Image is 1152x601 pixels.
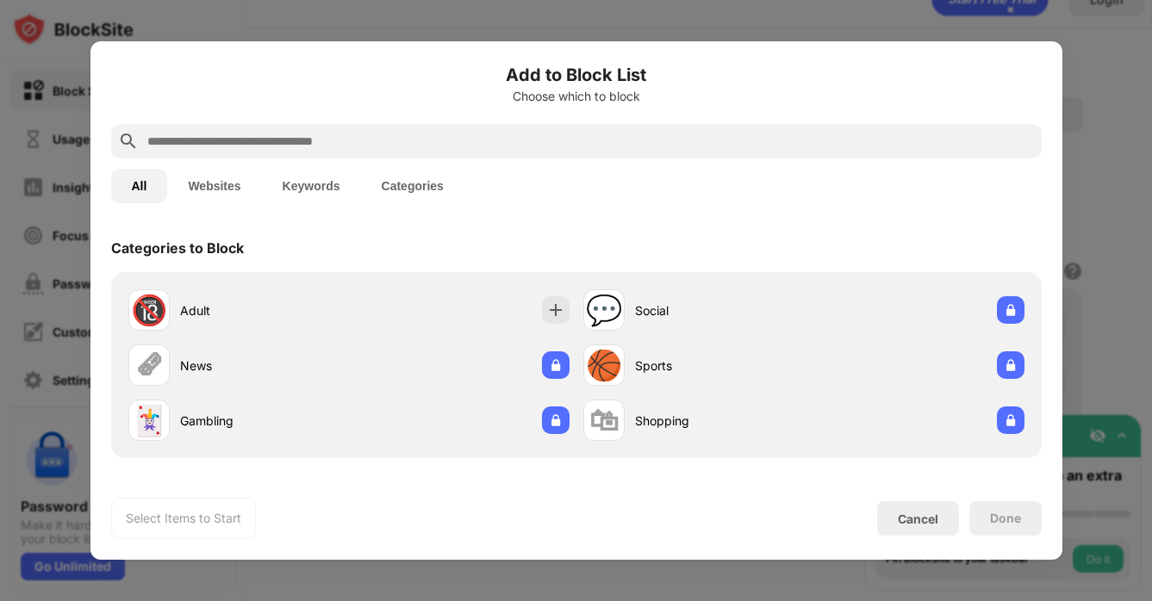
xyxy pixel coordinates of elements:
[635,301,804,319] div: Social
[111,90,1042,103] div: Choose which to block
[180,412,349,430] div: Gambling
[586,348,622,383] div: 🏀
[134,348,164,383] div: 🗞
[635,412,804,430] div: Shopping
[635,356,804,375] div: Sports
[167,169,261,203] button: Websites
[111,169,168,203] button: All
[898,511,938,526] div: Cancel
[361,169,464,203] button: Categories
[180,356,349,375] div: News
[262,169,361,203] button: Keywords
[131,403,167,438] div: 🃏
[180,301,349,319] div: Adult
[118,131,139,152] img: search.svg
[126,510,241,527] div: Select Items to Start
[131,293,167,328] div: 🔞
[586,293,622,328] div: 💬
[990,511,1021,525] div: Done
[589,403,619,438] div: 🛍
[111,62,1042,88] h6: Add to Block List
[111,239,244,257] div: Categories to Block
